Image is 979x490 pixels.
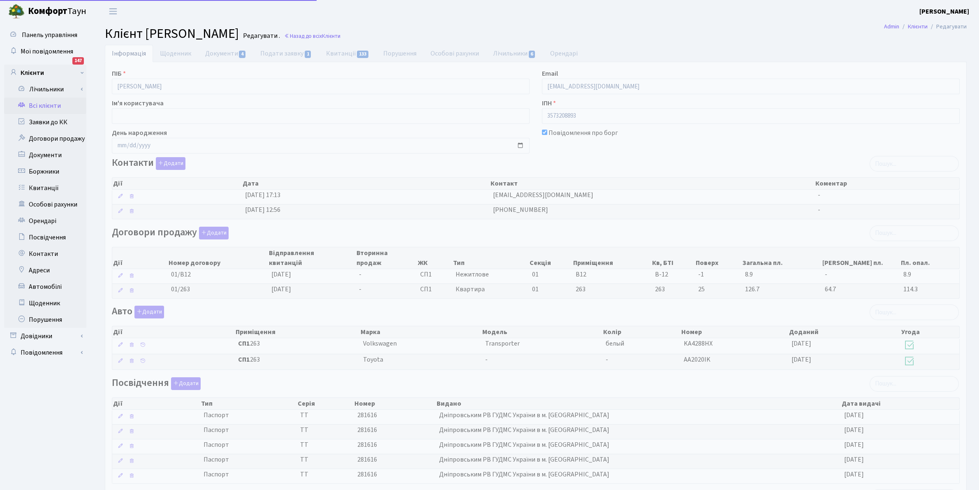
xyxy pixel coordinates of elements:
[204,455,294,464] span: Паспорт
[844,411,864,420] span: [DATE]
[576,285,586,294] span: 263
[908,22,928,31] a: Клієнти
[844,455,864,464] span: [DATE]
[132,304,164,319] a: Додати
[822,247,900,269] th: [PERSON_NAME] пл.
[900,247,959,269] th: Пл. опал.
[204,411,294,420] span: Паспорт
[792,355,811,364] span: [DATE]
[112,326,235,338] th: Дії
[870,156,959,172] input: Пошук...
[543,45,585,62] a: Орендарі
[21,47,73,56] span: Мої повідомлення
[356,247,417,269] th: Вторинна продаж
[357,411,377,420] span: 281616
[112,98,164,108] label: Ім'я користувача
[169,376,201,390] a: Додати
[204,440,294,450] span: Паспорт
[153,45,198,62] a: Щоденник
[112,178,242,189] th: Дії
[297,398,354,409] th: Серія
[655,285,692,294] span: 263
[28,5,67,18] b: Комфорт
[253,45,319,62] a: Подати заявку
[4,246,86,262] a: Контакти
[651,247,695,269] th: Кв, БТІ
[4,328,86,344] a: Довідники
[112,247,168,269] th: Дії
[606,355,608,364] span: -
[319,45,376,62] a: Квитанції
[204,470,294,479] span: Паспорт
[171,377,201,390] button: Посвідчення
[284,32,340,40] a: Назад до всіхКлієнти
[872,18,979,35] nav: breadcrumb
[357,440,377,449] span: 281616
[4,229,86,246] a: Посвідчення
[452,247,529,269] th: Тип
[529,247,572,269] th: Секція
[238,339,250,348] b: СП1
[680,326,788,338] th: Номер
[4,147,86,163] a: Документи
[354,398,436,409] th: Номер
[420,270,449,279] span: СП1
[655,270,692,279] span: В-12
[300,411,308,420] span: ТТ
[357,51,368,58] span: 133
[439,470,609,479] span: Дніпровським РВ ГУДМС України в м. [GEOGRAPHIC_DATA]
[844,440,864,449] span: [DATE]
[103,5,123,18] button: Переключити навігацію
[112,306,164,318] label: Авто
[903,270,956,279] span: 8.9
[695,247,742,269] th: Поверх
[532,285,539,294] span: 01
[305,51,311,58] span: 1
[439,411,609,420] span: Дніпровським РВ ГУДМС України в м. [GEOGRAPHIC_DATA]
[4,98,86,114] a: Всі клієнти
[542,98,556,108] label: ІПН
[238,339,356,348] span: 263
[357,455,377,464] span: 281616
[825,285,897,294] span: 64.7
[156,157,185,170] button: Контакти
[4,213,86,229] a: Орендарі
[112,377,201,390] label: Посвідчення
[363,339,397,348] span: Volkswagen
[417,247,452,269] th: ЖК
[745,270,818,279] span: 8.9
[4,311,86,328] a: Порушення
[928,22,967,31] li: Редагувати
[745,285,818,294] span: 126.7
[792,339,811,348] span: [DATE]
[4,196,86,213] a: Особові рахунки
[436,398,841,409] th: Видано
[198,45,253,62] a: Документи
[300,470,308,479] span: ТТ
[22,30,77,39] span: Панель управління
[4,130,86,147] a: Договори продажу
[493,190,593,200] span: [EMAIL_ADDRESS][DOMAIN_NAME]
[572,247,652,269] th: Приміщення
[485,355,488,364] span: -
[4,65,86,81] a: Клієнти
[359,270,361,279] span: -
[818,190,820,200] span: -
[357,470,377,479] span: 281616
[199,227,229,239] button: Договори продажу
[271,270,291,279] span: [DATE]
[456,285,525,294] span: Квартира
[171,270,191,279] span: 01/В12
[4,163,86,180] a: Боржники
[300,425,308,434] span: ТТ
[363,355,383,364] span: Toyota
[844,425,864,434] span: [DATE]
[204,425,294,435] span: Паспорт
[4,43,86,60] a: Мої повідомлення147
[300,455,308,464] span: ТТ
[439,455,609,464] span: Дніпровським РВ ГУДМС України в м. [GEOGRAPHIC_DATA]
[200,398,297,409] th: Тип
[742,247,822,269] th: Загальна пл.
[28,5,86,19] span: Таун
[268,247,356,269] th: Відправлення квитанцій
